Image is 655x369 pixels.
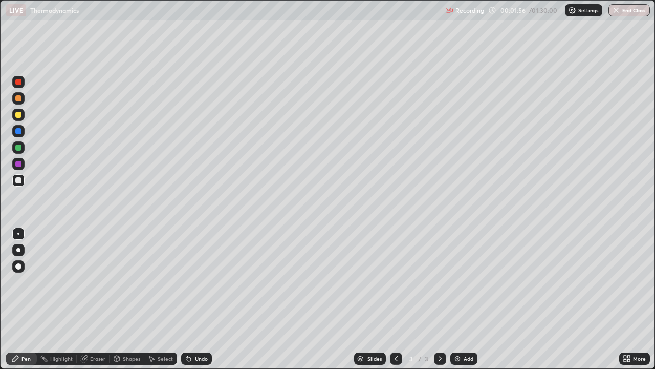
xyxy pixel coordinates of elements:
div: 3 [424,354,430,363]
img: end-class-cross [612,6,620,14]
div: Eraser [90,356,105,361]
div: Slides [367,356,382,361]
div: More [633,356,646,361]
p: Settings [578,8,598,13]
div: Shapes [123,356,140,361]
button: End Class [608,4,650,16]
p: LIVE [9,6,23,14]
img: add-slide-button [453,355,462,363]
img: recording.375f2c34.svg [445,6,453,14]
div: Highlight [50,356,73,361]
p: Recording [455,7,484,14]
div: Undo [195,356,208,361]
div: Add [464,356,473,361]
div: Select [158,356,173,361]
p: Thermodynamics [30,6,79,14]
img: class-settings-icons [568,6,576,14]
div: Pen [21,356,31,361]
div: 3 [406,356,417,362]
div: / [419,356,422,362]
